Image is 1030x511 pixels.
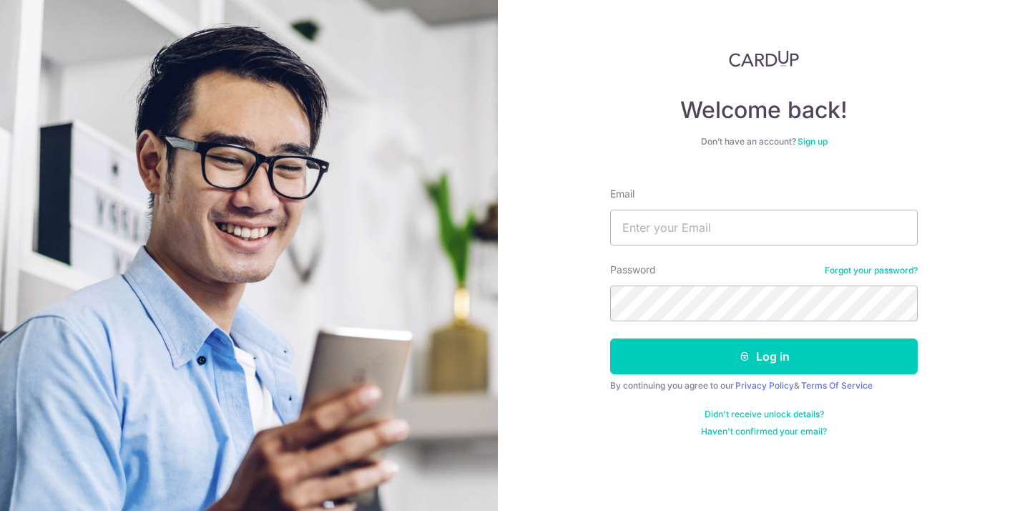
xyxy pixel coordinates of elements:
h4: Welcome back! [610,96,918,125]
a: Privacy Policy [735,380,794,391]
a: Terms Of Service [801,380,873,391]
a: Forgot your password? [825,265,918,276]
label: Password [610,263,656,277]
label: Email [610,187,634,201]
input: Enter your Email [610,210,918,245]
div: Don’t have an account? [610,136,918,147]
a: Didn't receive unlock details? [705,409,824,420]
img: CardUp Logo [729,50,799,67]
a: Haven't confirmed your email? [701,426,827,437]
div: By continuing you agree to our & [610,380,918,391]
button: Log in [610,339,918,374]
a: Sign up [798,136,828,147]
